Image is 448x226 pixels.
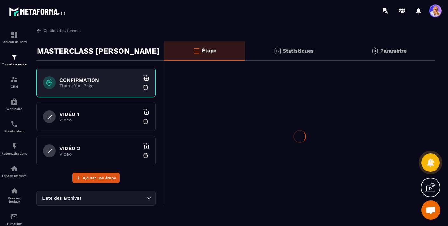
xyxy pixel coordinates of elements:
img: formation [10,76,18,83]
p: Étape [202,47,216,54]
p: Tunnel de vente [2,62,27,66]
img: formation [10,31,18,39]
img: logo [9,6,66,17]
a: social-networksocial-networkRéseaux Sociaux [2,182,27,208]
a: automationsautomationsEspace membre [2,160,27,182]
img: social-network [10,187,18,195]
img: trash [143,152,149,159]
img: email [10,213,18,221]
a: formationformationTunnel de vente [2,48,27,71]
p: MASTERCLASS [PERSON_NAME] [37,45,159,57]
p: Video [59,117,139,122]
a: automationsautomationsAutomatisations [2,138,27,160]
p: Tableau de bord [2,40,27,44]
img: trash [143,84,149,91]
img: arrow [36,28,42,33]
a: schedulerschedulerPlanificateur [2,115,27,138]
input: Search for option [83,195,145,202]
p: Réseaux Sociaux [2,196,27,203]
a: automationsautomationsWebinaire [2,93,27,115]
div: Search for option [36,191,156,206]
img: automations [10,98,18,106]
a: Gestion des tunnels [36,28,80,33]
img: automations [10,165,18,172]
p: E-mailing [2,222,27,226]
img: setting-gr.5f69749f.svg [371,47,379,55]
p: Espace membre [2,174,27,178]
p: CRM [2,85,27,88]
h6: VIDÉO 1 [59,111,139,117]
img: bars-o.4a397970.svg [193,47,200,55]
h6: VIDÉO 2 [59,145,139,151]
p: Planificateur [2,129,27,133]
p: Automatisations [2,152,27,155]
p: Webinaire [2,107,27,111]
p: Thank You Page [59,83,139,88]
a: formationformationCRM [2,71,27,93]
p: Paramètre [380,48,407,54]
img: trash [143,118,149,125]
button: Ajouter une étape [72,173,120,183]
h6: CONFIRMATION [59,77,139,83]
p: Statistiques [283,48,314,54]
a: formationformationTableau de bord [2,26,27,48]
img: stats.20deebd0.svg [274,47,281,55]
img: formation [10,53,18,61]
img: automations [10,142,18,150]
a: Ouvrir le chat [421,200,440,220]
img: scheduler [10,120,18,128]
span: Liste des archives [40,195,83,202]
span: Ajouter une étape [83,175,116,181]
p: Video [59,151,139,157]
